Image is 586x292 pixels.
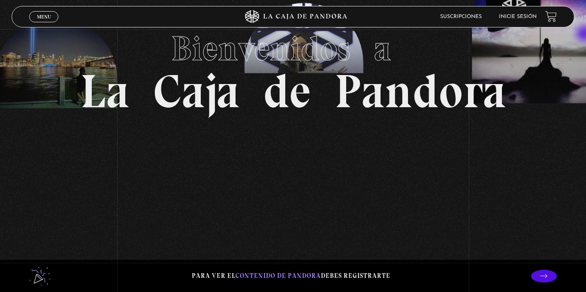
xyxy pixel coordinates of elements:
[499,14,537,19] a: Inicie sesión
[236,272,321,280] span: contenido de Pandora
[440,14,482,19] a: Suscripciones
[37,14,51,19] span: Menu
[192,270,390,282] p: Para ver el debes registrarte
[545,11,557,22] a: View your shopping cart
[80,21,506,115] h1: La Caja de Pandora
[171,28,415,69] span: Bienvenidos a
[34,21,54,27] span: Cerrar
